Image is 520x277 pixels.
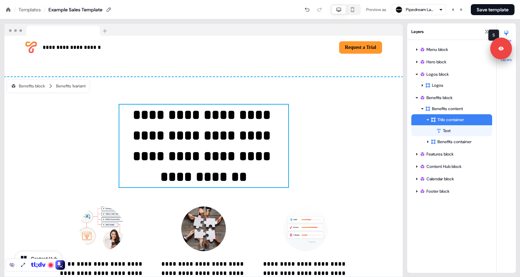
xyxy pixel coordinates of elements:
[431,116,489,123] div: Title container
[420,58,489,65] div: Hero block
[14,6,16,13] div: /
[420,46,489,53] div: Menu block
[436,127,492,134] div: Text
[366,6,386,13] div: Preview as
[411,114,492,136] div: Title containerText
[420,188,489,195] div: Footer block
[411,136,492,147] div: Benefits container
[31,255,57,262] div: Content Hub
[181,206,226,251] img: Image
[206,41,382,54] div: Request a Trial
[425,82,489,89] div: Logos
[411,44,492,55] div: Menu block
[4,24,110,36] img: Browser topbar
[411,56,492,67] div: Hero block
[339,41,382,54] button: Request a Trial
[411,149,492,160] div: Features block
[411,173,492,184] div: Calendar block
[411,80,492,91] div: Logos
[497,28,516,43] button: Styles
[411,161,492,172] div: Content Hub block
[406,6,433,13] div: Pipedream Labs
[420,151,489,158] div: Features block
[48,6,102,13] div: Example Sales Template
[411,186,492,197] div: Footer block
[392,4,446,15] button: Pipedream Labs
[420,94,489,101] div: Benefits block
[15,252,62,266] button: Content Hub
[420,163,489,170] div: Content Hub block
[420,71,489,78] div: Logos block
[431,138,489,145] div: Benefits container
[411,92,492,147] div: Benefits blockBenefits contentTitle containerTextBenefits container
[11,83,45,89] div: Benefits block
[411,69,492,91] div: Logos blockLogos
[407,23,496,40] div: Layers
[420,175,489,182] div: Calendar block
[283,206,328,251] img: Image
[44,6,46,13] div: /
[488,29,499,41] div: S
[56,83,86,89] div: Benefits 1 variant
[79,206,124,251] img: Image
[471,4,514,15] button: Save template
[19,6,41,13] a: Templates
[411,103,492,147] div: Benefits contentTitle containerTextBenefits container
[425,105,489,112] div: Benefits content
[411,125,492,136] div: Text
